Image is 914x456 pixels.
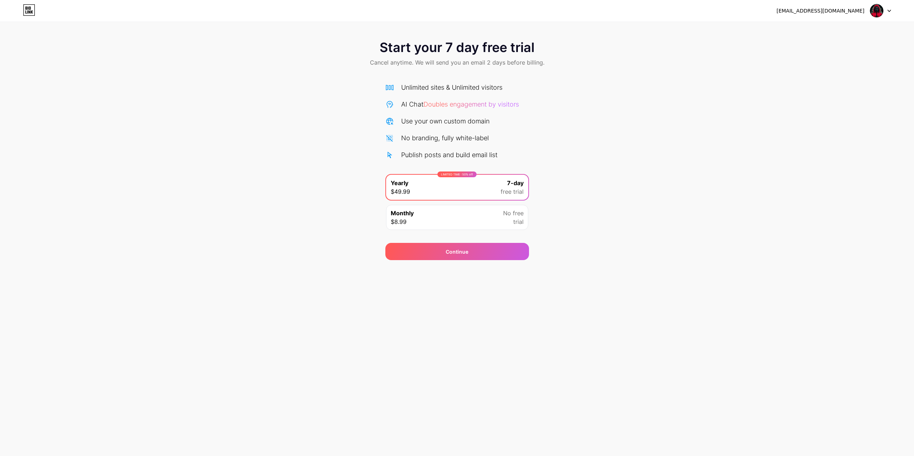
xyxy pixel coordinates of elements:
div: No branding, fully white-label [401,133,489,143]
span: 7-day [507,179,524,187]
span: Yearly [391,179,408,187]
span: Start your 7 day free trial [380,40,534,55]
div: Publish posts and build email list [401,150,497,160]
div: AI Chat [401,99,519,109]
div: Continue [446,248,468,255]
span: Monthly [391,209,414,217]
span: No free [503,209,524,217]
div: Use your own custom domain [401,116,490,126]
div: Unlimited sites & Unlimited visitors [401,83,502,92]
span: $49.99 [391,187,410,196]
span: Doubles engagement by visitors [423,100,519,108]
span: Cancel anytime. We will send you an email 2 days before billing. [370,58,544,67]
span: $8.99 [391,217,407,226]
img: nghiendautu [870,4,883,18]
span: trial [513,217,524,226]
div: LIMITED TIME : 50% off [437,171,477,177]
span: free trial [501,187,524,196]
div: [EMAIL_ADDRESS][DOMAIN_NAME] [776,7,864,15]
